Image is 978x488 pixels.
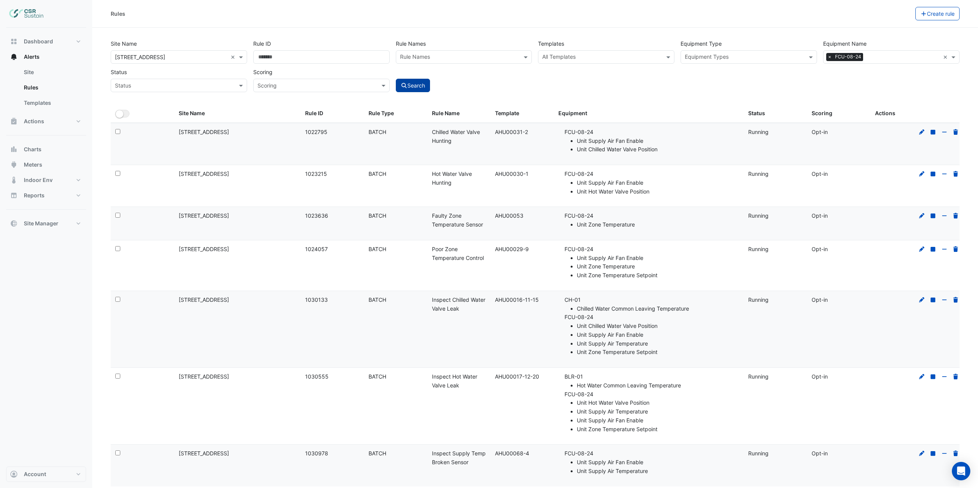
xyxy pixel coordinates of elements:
[918,246,925,252] a: Edit Rule
[432,245,486,263] div: Poor Zone Temperature Control
[812,245,866,254] div: Opt-in
[179,372,296,381] div: [STREET_ADDRESS]
[396,37,426,50] label: Rule Names
[10,176,18,184] app-icon: Indoor Env
[369,109,423,118] div: Rule Type
[495,128,549,137] div: AHU00031-2
[930,212,936,219] a: Stop Rule
[369,212,423,220] div: BATCH
[6,188,86,203] button: Reports
[577,271,739,280] li: Unit Zone Temperature Setpoint
[495,449,549,458] div: AHU00068-4
[305,170,359,179] div: 1023215
[305,128,359,137] div: 1022795
[748,128,802,137] div: Running
[10,38,18,45] app-icon: Dashboard
[941,296,948,303] a: Opt-out
[538,37,564,50] label: Templates
[305,212,359,220] div: 1023636
[748,170,802,179] div: Running
[24,53,40,61] span: Alerts
[930,129,936,135] a: Stop Rule
[10,192,18,199] app-icon: Reports
[179,245,296,254] div: [STREET_ADDRESS]
[577,220,739,229] li: Unit Zone Temperature
[930,296,936,303] a: Stop Rule
[748,372,802,381] div: Running
[565,390,739,434] li: FCU-08-24
[833,53,863,61] span: FCU-08-24
[369,372,423,381] div: BATCH
[952,462,970,480] div: Open Intercom Messenger
[541,53,576,63] div: All Templates
[10,53,18,61] app-icon: Alerts
[396,79,430,92] button: Search
[18,95,86,111] a: Templates
[577,304,739,313] li: Chilled Water Common Leaving Temperature
[565,372,739,390] li: BLR-01
[305,449,359,458] div: 1030978
[918,296,925,303] a: Edit Rule
[305,296,359,304] div: 1030133
[369,245,423,254] div: BATCH
[918,373,925,380] a: Edit Rule
[9,6,44,22] img: Company Logo
[748,212,802,220] div: Running
[24,38,53,45] span: Dashboard
[812,212,866,220] div: Opt-in
[748,245,802,254] div: Running
[495,212,549,220] div: AHU00053
[24,176,53,184] span: Indoor Env
[748,109,802,118] div: Status
[943,53,950,61] span: Clear
[495,170,549,179] div: AHU00030-1
[10,146,18,153] app-icon: Charts
[952,170,959,177] a: Delete Rule
[577,425,739,434] li: Unit Zone Temperature Setpoint
[432,170,486,187] div: Hot Water Valve Hunting
[748,296,802,304] div: Running
[577,339,739,348] li: Unit Supply Air Temperature
[577,254,739,263] li: Unit Supply Air Fan Enable
[6,142,86,157] button: Charts
[558,109,739,118] div: Equipment
[952,296,959,303] a: Delete Rule
[305,245,359,254] div: 1024057
[748,449,802,458] div: Running
[812,296,866,304] div: Opt-in
[812,109,866,118] div: Scoring
[565,449,739,475] li: FCU-08-24
[115,110,130,116] ui-switch: Toggle Select All
[826,53,833,61] span: ×
[6,34,86,49] button: Dashboard
[930,450,936,457] a: Stop Rule
[111,65,127,79] label: Status
[941,373,948,380] a: Opt-out
[952,246,959,252] a: Delete Rule
[10,161,18,169] app-icon: Meters
[111,10,125,18] div: Rules
[941,212,948,219] a: Opt-out
[565,313,739,357] li: FCU-08-24
[915,7,960,20] button: Create rule
[952,373,959,380] a: Delete Rule
[565,245,739,280] li: FCU-08-24
[399,53,430,63] div: Rule Names
[875,109,961,118] div: Actions
[577,262,739,271] li: Unit Zone Temperature
[565,128,739,154] li: FCU-08-24
[577,137,739,146] li: Unit Supply Air Fan Enable
[6,172,86,188] button: Indoor Env
[812,372,866,381] div: Opt-in
[565,212,739,229] li: FCU-08-24
[577,322,739,331] li: Unit Chilled Water Valve Position
[941,170,948,177] a: Opt-out
[930,170,936,177] a: Stop Rule
[24,470,46,478] span: Account
[495,296,549,304] div: AHU00016-11-15
[432,296,486,313] div: Inspect Chilled Water Valve Leak
[812,128,866,137] div: Opt-in
[577,458,739,467] li: Unit Supply Air Fan Enable
[681,37,722,50] label: Equipment Type
[918,450,925,457] a: Edit Rule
